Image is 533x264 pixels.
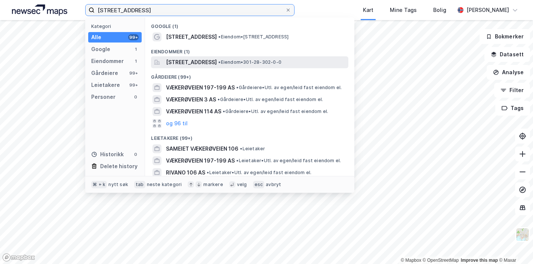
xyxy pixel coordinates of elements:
div: Kategori [91,23,142,29]
a: Improve this map [461,258,498,263]
div: Historikk [91,150,124,159]
div: Eiendommer [91,57,124,66]
span: VÆKERØVEIEN 114 AS [166,107,221,116]
iframe: Chat Widget [496,228,533,264]
div: 99+ [128,34,139,40]
div: Delete history [100,162,138,171]
div: Gårdeiere [91,69,118,78]
div: 99+ [128,82,139,88]
span: • [218,59,221,65]
div: markere [203,182,223,188]
button: Filter [494,83,530,98]
span: VÆKERØVEIEN 197-199 AS [166,83,235,92]
div: nytt søk [108,182,128,188]
div: Bolig [433,6,446,15]
button: Tags [495,101,530,116]
div: Mine Tags [390,6,417,15]
div: Gårdeiere (99+) [145,68,354,82]
span: • [236,85,238,90]
span: Gårdeiere • Utl. av egen/leid fast eiendom el. [223,109,328,114]
span: Eiendom • 301-28-302-0-0 [218,59,281,65]
span: RIVANO 106 AS [166,168,205,177]
div: Eiendommer (1) [145,43,354,56]
div: Google (1) [145,18,354,31]
div: avbryt [266,182,281,188]
img: Z [515,227,530,242]
span: Leietaker • Utl. av egen/leid fast eiendom el. [236,158,341,164]
button: og 96 til [166,119,188,128]
span: Gårdeiere • Utl. av egen/leid fast eiendom el. [218,97,323,103]
div: Leietakere [91,81,120,89]
div: esc [253,181,265,188]
img: logo.a4113a55bc3d86da70a041830d287a7e.svg [12,4,67,16]
div: 1 [133,46,139,52]
span: • [223,109,225,114]
span: [STREET_ADDRESS] [166,58,217,67]
span: Leietaker • Utl. av egen/leid fast eiendom el. [207,170,311,176]
span: Leietaker [240,146,265,152]
div: Google [91,45,110,54]
div: Leietakere (99+) [145,129,354,143]
button: Datasett [484,47,530,62]
div: ⌘ + k [91,181,107,188]
div: velg [237,182,247,188]
a: Mapbox homepage [2,253,35,262]
span: • [236,158,238,163]
span: Gårdeiere • Utl. av egen/leid fast eiendom el. [236,85,342,91]
a: OpenStreetMap [423,258,459,263]
div: 99+ [128,70,139,76]
div: 0 [133,94,139,100]
span: • [218,34,221,40]
div: Kart [363,6,373,15]
input: Søk på adresse, matrikkel, gårdeiere, leietakere eller personer [95,4,285,16]
div: 0 [133,151,139,157]
button: Analyse [487,65,530,80]
div: Personer [91,92,115,101]
div: Alle [91,33,101,42]
div: neste kategori [147,182,182,188]
div: tab [134,181,145,188]
span: [STREET_ADDRESS] [166,32,217,41]
span: • [207,170,209,175]
div: 1 [133,58,139,64]
span: SAMEIET VÆKERØVEIEN 106 [166,144,238,153]
span: • [218,97,220,102]
span: VÆKERØVEIEN 197-199 AS [166,156,235,165]
span: VÆKERØVEIEN 3 AS [166,95,216,104]
div: [PERSON_NAME] [466,6,509,15]
a: Mapbox [401,258,421,263]
button: Bokmerker [480,29,530,44]
span: • [240,146,242,151]
span: Eiendom • [STREET_ADDRESS] [218,34,289,40]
